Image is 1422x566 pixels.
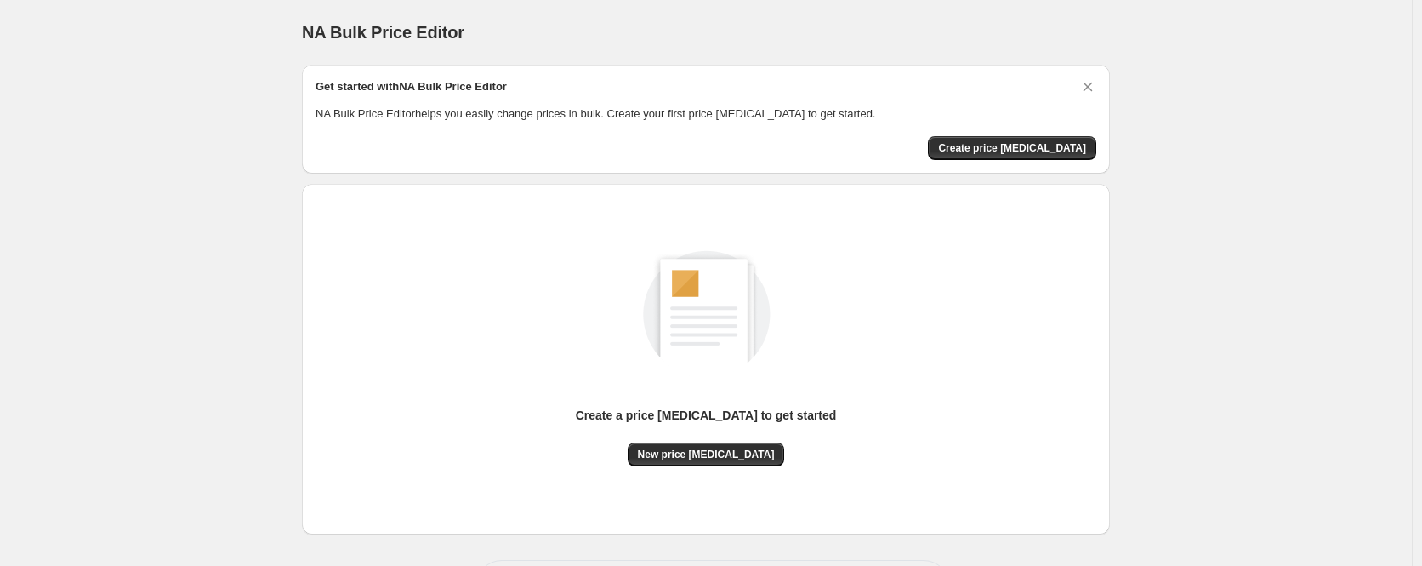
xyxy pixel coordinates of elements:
[628,443,785,466] button: New price [MEDICAL_DATA]
[302,23,464,42] span: NA Bulk Price Editor
[928,136,1096,160] button: Create price change job
[316,78,507,95] h2: Get started with NA Bulk Price Editor
[638,448,775,461] span: New price [MEDICAL_DATA]
[938,141,1086,155] span: Create price [MEDICAL_DATA]
[1079,78,1096,95] button: Dismiss card
[576,407,837,424] p: Create a price [MEDICAL_DATA] to get started
[316,106,1096,123] p: NA Bulk Price Editor helps you easily change prices in bulk. Create your first price [MEDICAL_DAT...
